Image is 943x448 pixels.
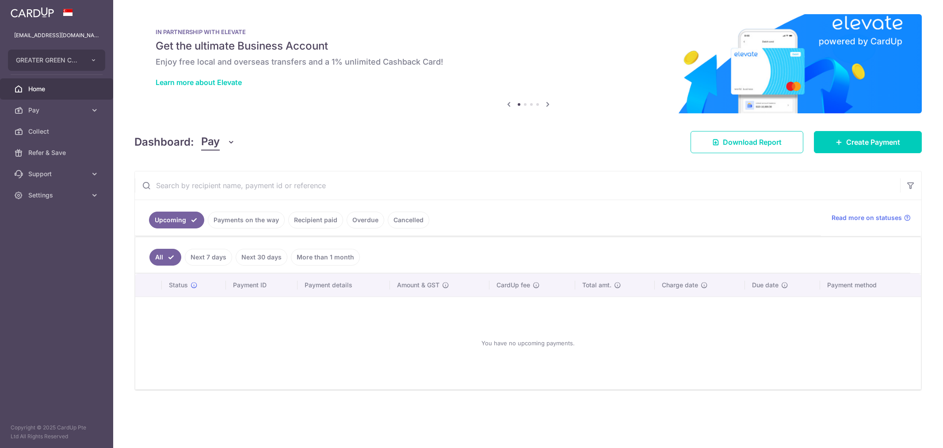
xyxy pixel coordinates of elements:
span: Pay [201,134,220,151]
span: GREATER GREEN COMPANY PTE. LTD. [16,56,81,65]
a: Payments on the way [208,212,285,228]
span: Support [28,170,87,178]
span: Create Payment [846,137,900,147]
a: Learn more about Elevate [156,78,242,87]
img: CardUp [11,7,54,18]
button: GREATER GREEN COMPANY PTE. LTD. [8,50,105,71]
span: Read more on statuses [832,213,902,222]
th: Payment method [820,274,921,297]
span: Total amt. [582,281,611,290]
button: Pay [201,134,235,151]
div: You have no upcoming payments. [146,304,910,382]
span: Pay [28,106,87,115]
a: All [149,249,181,266]
h4: Dashboard: [134,134,194,150]
a: Upcoming [149,212,204,228]
a: Read more on statuses [832,213,911,222]
h6: Enjoy free local and overseas transfers and a 1% unlimited Cashback Card! [156,57,901,67]
img: Renovation banner [134,14,922,113]
span: Refer & Save [28,148,87,157]
a: Download Report [691,131,803,153]
input: Search by recipient name, payment id or reference [135,171,900,200]
span: Settings [28,191,87,200]
p: [EMAIL_ADDRESS][DOMAIN_NAME] [14,31,99,40]
a: Next 7 days [185,249,232,266]
a: Cancelled [388,212,429,228]
th: Payment ID [226,274,298,297]
span: Collect [28,127,87,136]
p: IN PARTNERSHIP WITH ELEVATE [156,28,901,35]
span: CardUp fee [496,281,530,290]
span: Due date [752,281,779,290]
span: Home [28,85,87,93]
a: Recipient paid [288,212,343,228]
span: Amount & GST [397,281,439,290]
a: Next 30 days [236,249,287,266]
span: Status [169,281,188,290]
th: Payment details [298,274,390,297]
h5: Get the ultimate Business Account [156,39,901,53]
span: Charge date [662,281,698,290]
a: Create Payment [814,131,922,153]
a: Overdue [347,212,384,228]
a: More than 1 month [291,249,360,266]
span: Download Report [723,137,782,147]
